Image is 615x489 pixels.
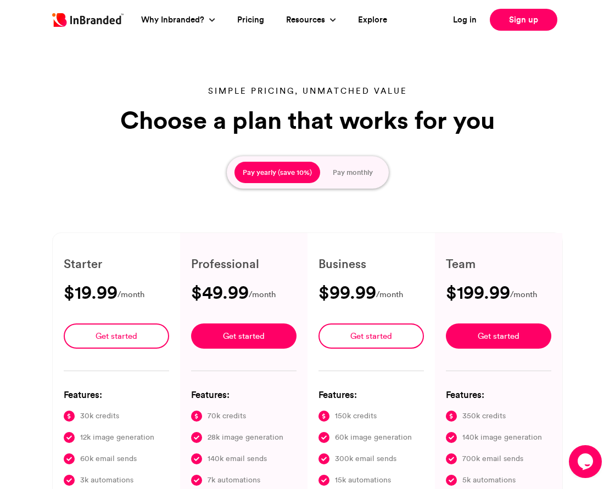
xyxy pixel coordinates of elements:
h6: Team [446,255,551,272]
span: 70k credits [208,410,246,422]
span: 28k image generation [208,431,283,443]
img: Inbranded [52,13,124,27]
a: Get started [318,323,424,349]
h6: Features: [446,388,551,401]
a: Get started [64,323,169,349]
span: 140k image generation [462,431,542,443]
a: Why Inbranded? [141,14,207,26]
h6: Business [318,255,424,272]
a: Log in [453,14,477,26]
span: 150k credits [335,410,377,422]
a: Pricing [237,14,264,26]
a: Resources [286,14,328,26]
span: 30k credits [80,410,119,422]
span: 3k automations [80,474,133,486]
span: 15k automations [335,474,391,486]
h6: Features: [318,388,424,401]
span: 60k image generation [335,431,412,443]
a: Get started [446,323,551,349]
h1: Choose a plan that works for you [115,106,500,134]
span: 7k automations [208,474,260,486]
h3: $99.99 [318,283,376,301]
span: 5k automations [462,474,516,486]
button: Pay yearly (save 10%) [234,162,320,184]
span: /month [118,288,144,302]
h3: $199.99 [446,283,510,301]
a: Sign up [490,9,557,31]
h6: Features: [191,388,297,401]
span: 140k email sends [208,452,267,465]
h6: Professional [191,255,297,272]
span: 700k email sends [462,452,523,465]
span: /month [249,288,276,302]
span: 300k email sends [335,452,396,465]
h6: Features: [64,388,169,401]
iframe: chat widget [569,445,604,478]
span: 350k credits [462,410,506,422]
h6: Starter [64,255,169,272]
span: 60k email sends [80,452,137,465]
a: Get started [191,323,297,349]
p: Simple pricing, unmatched value [115,85,500,97]
a: Explore [358,14,387,26]
button: Pay monthly [325,162,381,184]
span: /month [376,288,403,302]
h3: $19.99 [64,283,118,301]
h3: $49.99 [191,283,249,301]
span: 12k image generation [80,431,154,443]
span: /month [510,288,537,302]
